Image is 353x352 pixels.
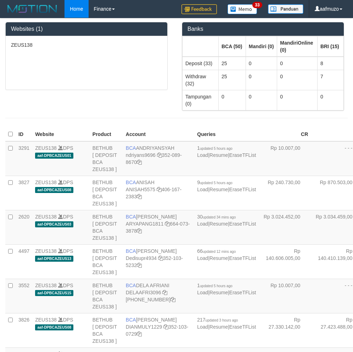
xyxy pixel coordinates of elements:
[32,313,90,347] td: DPS
[16,210,32,244] td: 2620
[11,26,162,32] h3: Websites (1)
[126,290,161,295] a: DELAAFRI3096
[229,221,256,227] a: EraseTFList
[209,221,228,227] a: Resume
[5,4,59,14] img: MOTION_logo.png
[183,90,219,110] td: Tampungan (0)
[209,290,228,295] a: Resume
[16,279,32,313] td: 3552
[35,221,73,227] span: aaf-DPBCAZEUS03
[157,187,162,192] a: Copy ANISAH5575 to clipboard
[259,210,311,244] td: Rp 3.024.452,00
[123,279,194,313] td: DELA AFRIANI [PHONE_NUMBER]
[158,255,163,261] a: Copy Dedisupr4934 to clipboard
[16,127,32,141] th: ID
[197,145,256,158] span: | |
[200,181,232,185] span: updated 5 hours ago
[228,4,257,14] img: Button%20Memo.svg
[137,159,142,165] a: Copy 3520898670 to clipboard
[197,145,232,151] span: 1
[197,248,236,254] span: 66
[197,317,256,330] span: | |
[197,214,236,220] span: 30
[229,255,256,261] a: EraseTFList
[35,283,57,288] a: ZEUS138
[157,152,162,158] a: Copy ndriyans9696 to clipboard
[197,180,256,192] span: | |
[197,324,208,330] a: Load
[268,4,303,14] img: panduan.png
[35,153,73,159] span: aaf-DPBCAZEUS01
[126,283,136,288] span: BCA
[90,141,123,176] td: BETHUB [ DEPOSIT BCA ZEUS138 ]
[126,145,136,151] span: BCA
[32,127,90,141] th: Website
[197,214,256,227] span: | |
[229,152,256,158] a: EraseTFList
[123,313,194,347] td: [PERSON_NAME] 352-103-0729
[229,187,256,192] a: EraseTFList
[246,70,277,90] td: 0
[35,145,57,151] a: ZEUS138
[16,176,32,210] td: 3827
[126,317,136,323] span: BCA
[209,187,228,192] a: Resume
[35,256,73,262] span: aaf-DPBCAZEUS13
[35,290,73,296] span: aaf-DPBCAZEUS15
[317,90,343,110] td: 0
[11,41,162,49] p: ZEUS138
[90,244,123,279] td: BETHUB [ DEPOSIT BCA ZEUS138 ]
[35,180,57,185] a: ZEUS138
[126,255,157,261] a: Dedisupr4934
[194,127,259,141] th: Queries
[229,324,256,330] a: EraseTFList
[197,180,232,185] span: 9
[206,318,238,322] span: updated 3 hours ago
[218,70,246,90] td: 25
[165,221,170,227] a: Copy ARYAPANG1811 to clipboard
[246,57,277,70] td: 0
[90,313,123,347] td: BETHUB [ DEPOSIT BCA ZEUS138 ]
[126,180,136,185] span: BCA
[90,127,123,141] th: Product
[197,248,256,261] span: | |
[259,176,311,210] td: Rp 240.730,00
[163,324,168,330] a: Copy DIANMULY1229 to clipboard
[16,313,32,347] td: 3826
[229,290,256,295] a: EraseTFList
[137,228,142,234] a: Copy 6640733878 to clipboard
[187,26,338,32] h3: Banks
[197,283,232,288] span: 1
[123,141,194,176] td: ANDRIYANSYAH 352-089-8670
[252,2,262,8] span: 33
[137,331,142,337] a: Copy 3521030729 to clipboard
[32,279,90,313] td: DPS
[209,255,228,261] a: Resume
[203,250,236,254] span: updated 12 mins ago
[246,90,277,110] td: 0
[90,210,123,244] td: BETHUB [ DEPOSIT BCA ZEUS138 ]
[277,36,318,57] th: Group: activate to sort column ascending
[123,127,194,141] th: Account
[209,152,228,158] a: Resume
[35,324,73,330] span: aaf-DPBCAZEUS08
[123,244,194,279] td: [PERSON_NAME] 352-103-5232
[35,248,57,254] a: ZEUS138
[259,244,311,279] td: Rp 140.606.005,00
[197,221,208,227] a: Load
[16,141,32,176] td: 3291
[126,324,162,330] a: DIANMULY1229
[200,284,232,288] span: updated 5 hours ago
[197,187,208,192] a: Load
[203,215,236,219] span: updated 34 mins ago
[16,244,32,279] td: 4497
[170,297,175,302] a: Copy 8692458639 to clipboard
[32,176,90,210] td: DPS
[35,317,57,323] a: ZEUS138
[218,90,246,110] td: 0
[32,210,90,244] td: DPS
[197,152,208,158] a: Load
[162,290,167,295] a: Copy DELAAFRI3096 to clipboard
[137,262,142,268] a: Copy 3521035232 to clipboard
[197,255,208,261] a: Load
